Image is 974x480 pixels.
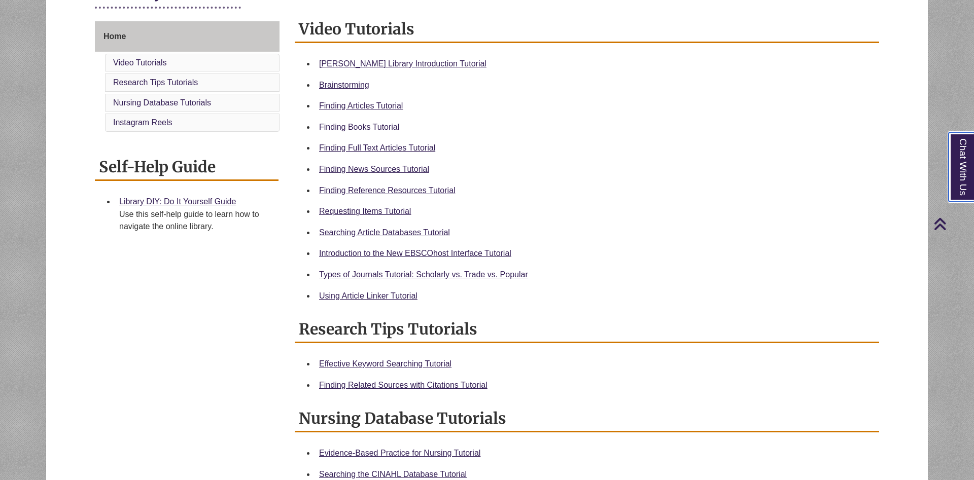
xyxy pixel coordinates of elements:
a: Nursing Database Tutorials [113,98,211,107]
span: Home [103,32,126,41]
a: Requesting Items Tutorial [319,207,411,215]
a: Back to Top [933,217,971,231]
a: Finding Full Text Articles Tutorial [319,143,435,152]
a: Introduction to the New EBSCOhost Interface Tutorial [319,249,511,257]
a: Video Tutorials [113,58,167,67]
h2: Self-Help Guide [95,154,279,181]
a: Library DIY: Do It Yourself Guide [119,197,236,206]
h2: Video Tutorials [295,16,879,43]
a: Searching the CINAHL Database Tutorial [319,470,467,478]
a: Using Article Linker Tutorial [319,291,418,300]
a: Finding News Sources Tutorial [319,165,429,173]
a: Finding Books Tutorial [319,123,399,131]
a: [PERSON_NAME] Library Introduction Tutorial [319,59,486,68]
a: Brainstorming [319,81,369,89]
a: Effective Keyword Searching Tutorial [319,359,451,368]
a: Types of Journals Tutorial: Scholarly vs. Trade vs. Popular [319,270,528,279]
a: Home [95,21,280,52]
a: Searching Article Databases Tutorial [319,228,450,237]
h2: Research Tips Tutorials [295,316,879,343]
a: Finding Articles Tutorial [319,101,403,110]
a: Research Tips Tutorials [113,78,198,87]
div: Guide Page Menu [95,21,280,134]
a: Finding Related Sources with Citations Tutorial [319,381,488,389]
div: Use this self-help guide to learn how to navigate the online library. [119,208,270,233]
a: Instagram Reels [113,118,172,127]
a: Evidence-Based Practice for Nursing Tutorial [319,449,480,457]
h2: Nursing Database Tutorials [295,405,879,432]
a: Finding Reference Resources Tutorial [319,186,456,195]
